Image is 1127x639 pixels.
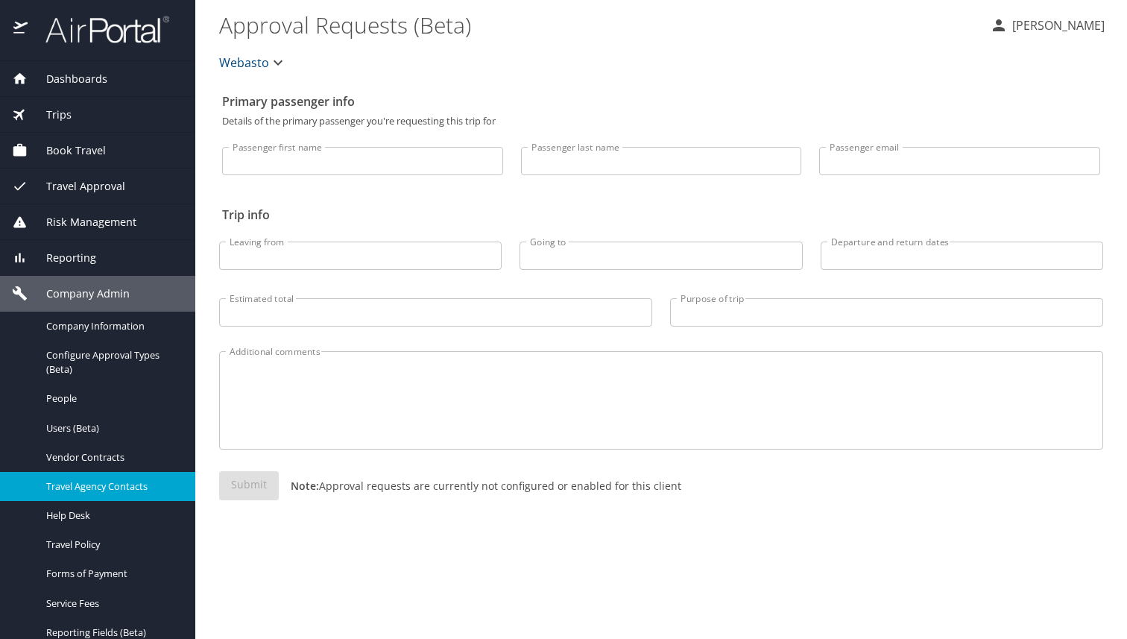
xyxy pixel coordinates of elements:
button: [PERSON_NAME] [984,12,1111,39]
p: Approval requests are currently not configured or enabled for this client [279,478,681,494]
span: Forms of Payment [46,567,177,581]
img: icon-airportal.png [13,15,29,44]
span: Dashboards [28,71,107,87]
span: Reporting [28,250,96,266]
img: airportal-logo.png [29,15,169,44]
span: Trips [28,107,72,123]
span: Vendor Contracts [46,450,177,465]
span: People [46,391,177,406]
span: Users (Beta) [46,421,177,435]
span: Travel Policy [46,538,177,552]
strong: Note: [291,479,319,493]
span: Book Travel [28,142,106,159]
span: Risk Management [28,214,136,230]
h2: Trip info [222,203,1100,227]
span: Service Fees [46,596,177,611]
span: Travel Agency Contacts [46,479,177,494]
span: Company Information [46,319,177,333]
p: Details of the primary passenger you're requesting this trip for [222,116,1100,126]
h1: Approval Requests (Beta) [219,1,978,48]
span: Travel Approval [28,178,125,195]
span: Configure Approval Types (Beta) [46,348,177,377]
p: [PERSON_NAME] [1008,16,1105,34]
span: Webasto [219,52,269,73]
span: Help Desk [46,509,177,523]
span: Company Admin [28,286,130,302]
button: Webasto [213,48,293,78]
h2: Primary passenger info [222,89,1100,113]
